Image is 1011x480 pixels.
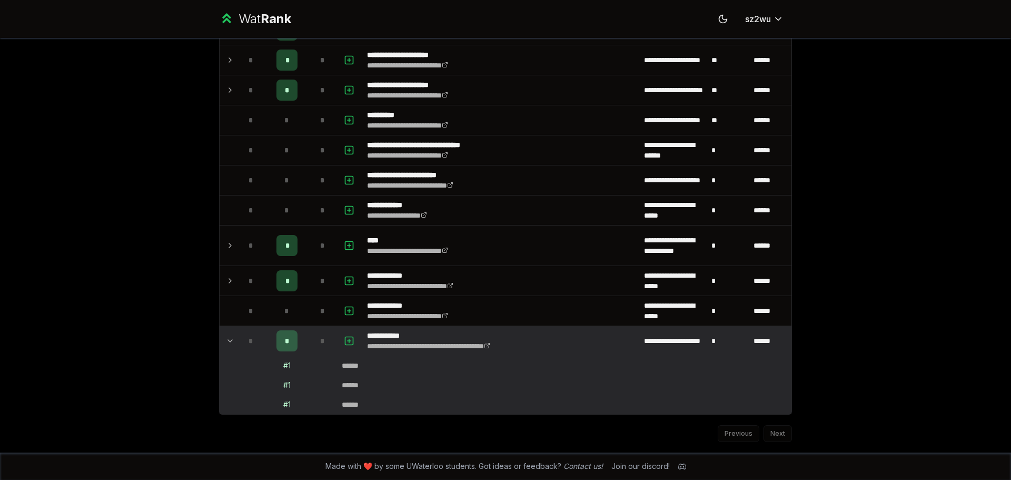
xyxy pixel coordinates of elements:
[261,11,291,26] span: Rank
[325,461,603,472] span: Made with ❤️ by some UWaterloo students. Got ideas or feedback?
[283,380,291,390] div: # 1
[283,360,291,371] div: # 1
[283,399,291,410] div: # 1
[737,9,792,28] button: sz2wu
[219,11,291,27] a: WatRank
[239,11,291,27] div: Wat
[611,461,670,472] div: Join our discord!
[563,462,603,471] a: Contact us!
[745,13,771,25] span: sz2wu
